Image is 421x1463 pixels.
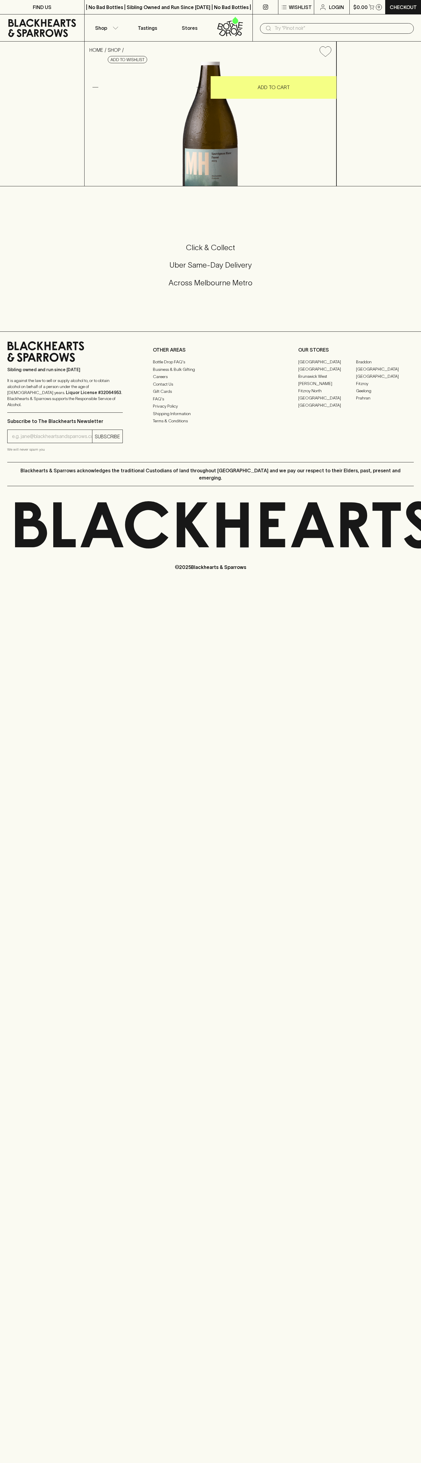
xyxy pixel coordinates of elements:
a: Gift Cards [153,388,268,395]
h5: Across Melbourne Metro [7,278,414,288]
a: FAQ's [153,395,268,402]
a: Shipping Information [153,410,268,417]
a: Tastings [126,14,169,41]
p: Shop [95,24,107,32]
a: SHOP [108,47,121,53]
p: OUR STORES [298,346,414,353]
input: Try "Pinot noir" [274,23,409,33]
a: Contact Us [153,381,268,388]
a: Brunswick West [298,373,356,380]
h5: Uber Same-Day Delivery [7,260,414,270]
p: $0.00 [353,4,368,11]
button: ADD TO CART [211,76,336,99]
a: [GEOGRAPHIC_DATA] [298,402,356,409]
h5: Click & Collect [7,243,414,253]
p: OTHER AREAS [153,346,268,353]
a: Careers [153,373,268,381]
strong: Liquor License #32064953 [66,390,121,395]
a: Fitzroy [356,380,414,387]
a: Terms & Conditions [153,418,268,425]
a: Prahran [356,394,414,402]
p: Tastings [138,24,157,32]
p: Sibling owned and run since [DATE] [7,367,123,373]
p: We will never spam you [7,446,123,452]
img: 40104.png [85,62,336,186]
button: Add to wishlist [108,56,147,63]
p: It is against the law to sell or supply alcohol to, or to obtain alcohol on behalf of a person un... [7,377,123,408]
p: 0 [378,5,380,9]
p: Wishlist [289,4,312,11]
a: Bottle Drop FAQ's [153,359,268,366]
div: Call to action block [7,219,414,319]
button: SUBSCRIBE [92,430,122,443]
a: [GEOGRAPHIC_DATA] [356,373,414,380]
a: Braddon [356,358,414,365]
a: Privacy Policy [153,403,268,410]
a: [GEOGRAPHIC_DATA] [298,358,356,365]
p: Login [329,4,344,11]
a: [GEOGRAPHIC_DATA] [298,394,356,402]
a: Geelong [356,387,414,394]
p: ADD TO CART [258,84,290,91]
p: Checkout [390,4,417,11]
button: Shop [85,14,127,41]
a: [GEOGRAPHIC_DATA] [356,365,414,373]
button: Add to wishlist [317,44,334,59]
p: Stores [182,24,197,32]
a: Business & Bulk Gifting [153,366,268,373]
a: Stores [169,14,211,41]
p: Subscribe to The Blackhearts Newsletter [7,418,123,425]
a: HOME [89,47,103,53]
p: SUBSCRIBE [95,433,120,440]
a: [PERSON_NAME] [298,380,356,387]
p: Blackhearts & Sparrows acknowledges the traditional Custodians of land throughout [GEOGRAPHIC_DAT... [12,467,409,481]
input: e.g. jane@blackheartsandsparrows.com.au [12,432,92,441]
a: Fitzroy North [298,387,356,394]
a: [GEOGRAPHIC_DATA] [298,365,356,373]
p: FIND US [33,4,51,11]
